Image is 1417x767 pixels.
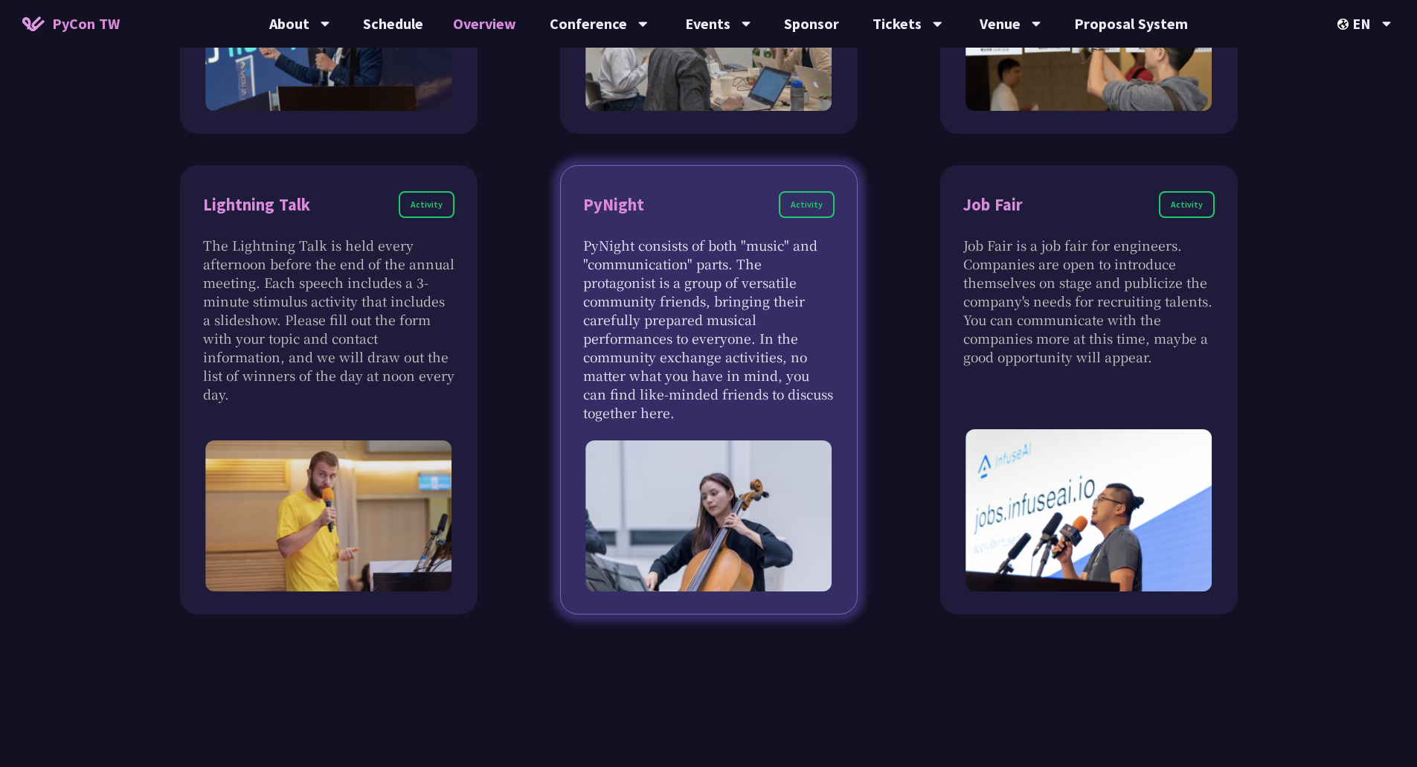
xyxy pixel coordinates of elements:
[583,236,835,422] p: PyNight consists of both "music" and "communication" parts. The protagonist is a group of versati...
[205,440,452,591] img: Lightning Talk
[963,192,1023,218] div: Job Fair
[963,236,1215,366] p: Job Fair is a job fair for engineers. Companies are open to introduce themselves on stage and pub...
[399,191,454,218] div: Activity
[1337,19,1352,30] img: Locale Icon
[585,440,832,591] img: PyNight
[52,13,120,35] span: PyCon TW
[203,192,310,218] div: Lightning Talk
[779,191,835,218] div: Activity
[583,192,644,218] div: PyNight
[965,429,1212,591] img: Job Fair
[7,5,135,42] a: PyCon TW
[1159,191,1215,218] div: Activity
[203,236,454,403] p: The Lightning Talk is held every afternoon before the end of the annual meeting. Each speech incl...
[22,16,45,31] img: Home icon of PyCon TW 2025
